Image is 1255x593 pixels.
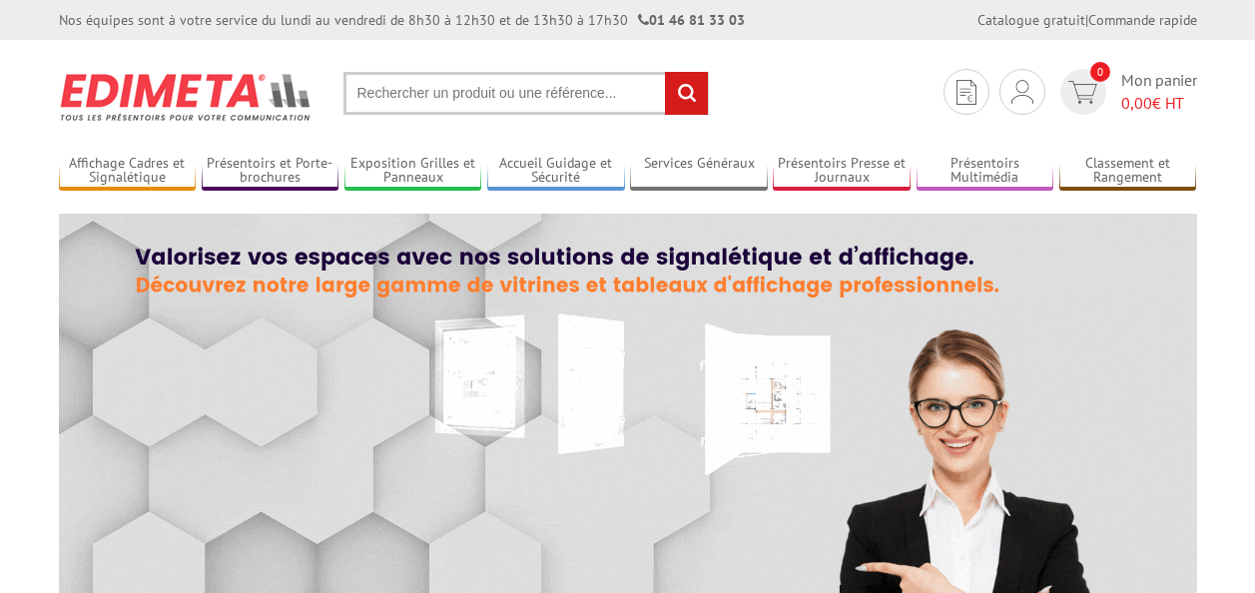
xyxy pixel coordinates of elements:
img: devis rapide [956,80,976,105]
a: devis rapide 0 Mon panier 0,00€ HT [1055,69,1197,115]
a: Affichage Cadres et Signalétique [59,155,197,188]
span: Mon panier [1121,69,1197,115]
a: Présentoirs et Porte-brochures [202,155,339,188]
input: rechercher [665,72,708,115]
span: € HT [1121,92,1197,115]
a: Présentoirs Multimédia [917,155,1054,188]
img: Présentoir, panneau, stand - Edimeta - PLV, affichage, mobilier bureau, entreprise [59,60,314,134]
a: Accueil Guidage et Sécurité [487,155,625,188]
a: Présentoirs Presse et Journaux [773,155,911,188]
a: Exposition Grilles et Panneaux [344,155,482,188]
img: devis rapide [1011,80,1033,104]
strong: 01 46 81 33 03 [638,11,745,29]
span: 0 [1090,62,1110,82]
img: devis rapide [1068,81,1097,104]
div: | [977,10,1197,30]
a: Classement et Rangement [1059,155,1197,188]
span: 0,00 [1121,93,1152,113]
a: Commande rapide [1088,11,1197,29]
a: Services Généraux [630,155,768,188]
div: Nos équipes sont à votre service du lundi au vendredi de 8h30 à 12h30 et de 13h30 à 17h30 [59,10,745,30]
a: Catalogue gratuit [977,11,1085,29]
input: Rechercher un produit ou une référence... [343,72,709,115]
